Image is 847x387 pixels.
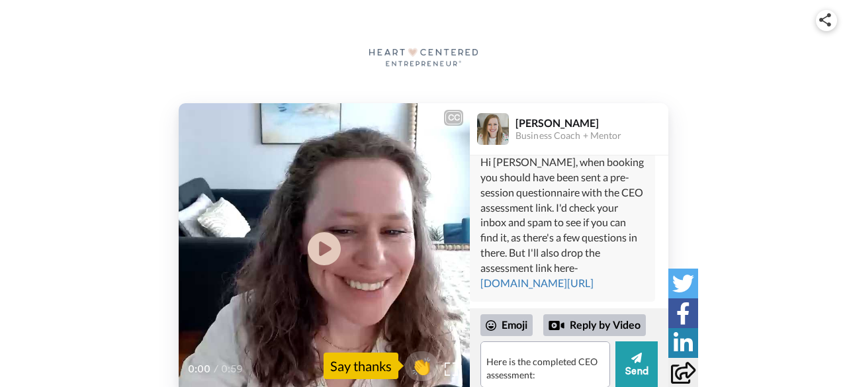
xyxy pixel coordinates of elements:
[477,113,509,145] img: Profile Image
[549,318,564,333] div: Reply by Video
[480,155,645,291] div: Hi [PERSON_NAME], when booking you should have been sent a pre-session questionnaire with the CEO...
[363,30,483,83] img: logo
[214,361,218,377] span: /
[480,277,594,289] a: [DOMAIN_NAME][URL]
[188,361,211,377] span: 0:00
[445,111,462,124] div: CC
[405,351,438,381] button: 👏
[445,363,458,376] img: Full screen
[515,116,668,129] div: [PERSON_NAME]
[324,353,398,379] div: Say thanks
[819,13,831,26] img: ic_share.svg
[480,314,533,335] div: Emoji
[221,361,244,377] span: 0:59
[405,355,438,376] span: 👏
[543,314,646,337] div: Reply by Video
[515,130,668,142] div: Business Coach + Mentor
